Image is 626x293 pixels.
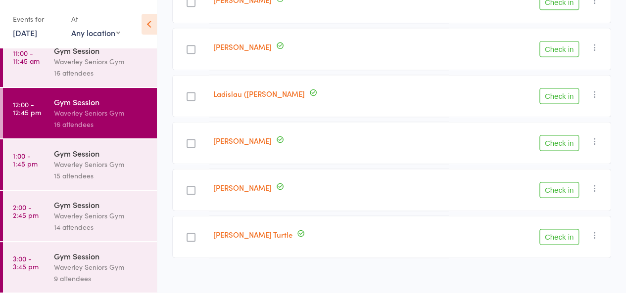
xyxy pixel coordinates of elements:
[54,210,148,221] div: Waverley Seniors Gym
[54,221,148,233] div: 14 attendees
[539,135,579,151] button: Check in
[13,11,61,27] div: Events for
[3,88,157,138] a: 12:00 -12:45 pmGym SessionWaverley Seniors Gym16 attendees
[54,107,148,119] div: Waverley Seniors Gym
[213,182,272,193] a: [PERSON_NAME]
[539,88,579,104] button: Check in
[13,254,39,270] time: 3:00 - 3:45 pm
[54,251,148,261] div: Gym Session
[54,119,148,130] div: 16 attendees
[13,203,39,219] time: 2:00 - 2:45 pm
[13,152,38,167] time: 1:00 - 1:45 pm
[54,170,148,181] div: 15 attendees
[213,135,272,146] a: [PERSON_NAME]
[3,37,157,87] a: 11:00 -11:45 amGym SessionWaverley Seniors Gym16 attendees
[3,191,157,241] a: 2:00 -2:45 pmGym SessionWaverley Seniors Gym14 attendees
[539,41,579,57] button: Check in
[54,45,148,56] div: Gym Session
[213,229,292,240] a: [PERSON_NAME] Turtle
[13,49,40,65] time: 11:00 - 11:45 am
[3,242,157,293] a: 3:00 -3:45 pmGym SessionWaverley Seniors Gym9 attendees
[539,182,579,198] button: Check in
[539,229,579,245] button: Check in
[54,199,148,210] div: Gym Session
[54,273,148,284] div: 9 attendees
[54,96,148,107] div: Gym Session
[54,261,148,273] div: Waverley Seniors Gym
[54,148,148,159] div: Gym Session
[54,56,148,67] div: Waverley Seniors Gym
[213,88,305,99] a: Ladislau ([PERSON_NAME]
[54,67,148,79] div: 16 attendees
[13,100,41,116] time: 12:00 - 12:45 pm
[54,159,148,170] div: Waverley Seniors Gym
[71,27,120,38] div: Any location
[71,11,120,27] div: At
[213,42,272,52] a: [PERSON_NAME]
[13,27,37,38] a: [DATE]
[3,139,157,190] a: 1:00 -1:45 pmGym SessionWaverley Seniors Gym15 attendees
